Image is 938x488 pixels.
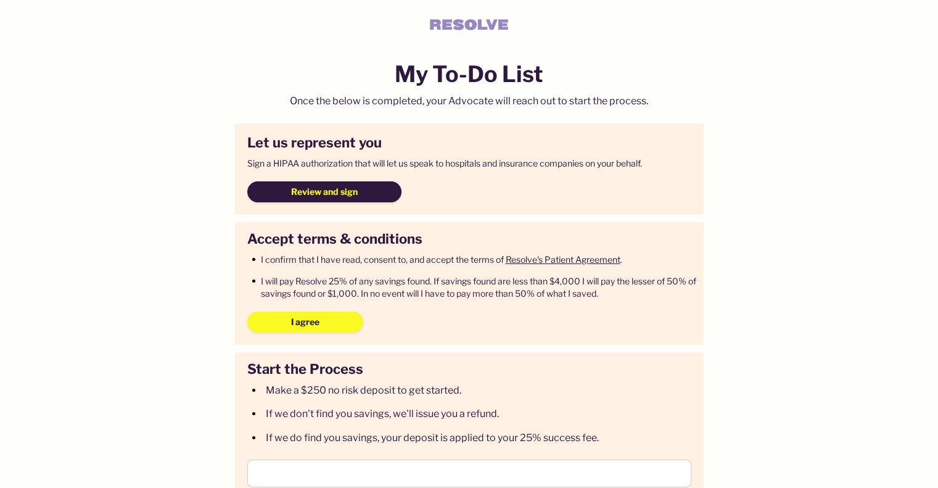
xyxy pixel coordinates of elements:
[291,316,319,328] span: I agree
[506,254,620,265] a: Resolve's Patient Agreement
[261,275,700,299] div: I will pay Resolve 25% of any savings found. If savings found are less than $4,000 I will pay the...
[247,360,363,379] h5: Start the Process
[261,254,700,266] div: I confirm that I have read, consent to, and accept the terms of .
[258,468,681,479] iframe: Secure card payment input frame
[395,59,543,89] h2: My To-Do List
[247,230,422,249] h5: Accept terms & conditions
[291,186,358,198] span: Review and sign
[247,181,401,202] button: Review and sign
[247,157,642,170] div: Sign a HIPAA authorization that will let us speak to hospitals and insurance companies on your be...
[247,133,382,152] h5: Let us represent you
[266,407,499,421] div: If we don't find you savings, we'll issue you a refund.
[266,384,461,397] div: Make a $250 no risk deposit to get started.
[290,94,648,108] div: Once the below is completed, your Advocate will reach out to start the process.
[266,431,599,445] div: If we do find you savings, your deposit is applied to your 25% success fee.
[247,312,363,333] button: I agree
[247,186,401,197] a: Review and sign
